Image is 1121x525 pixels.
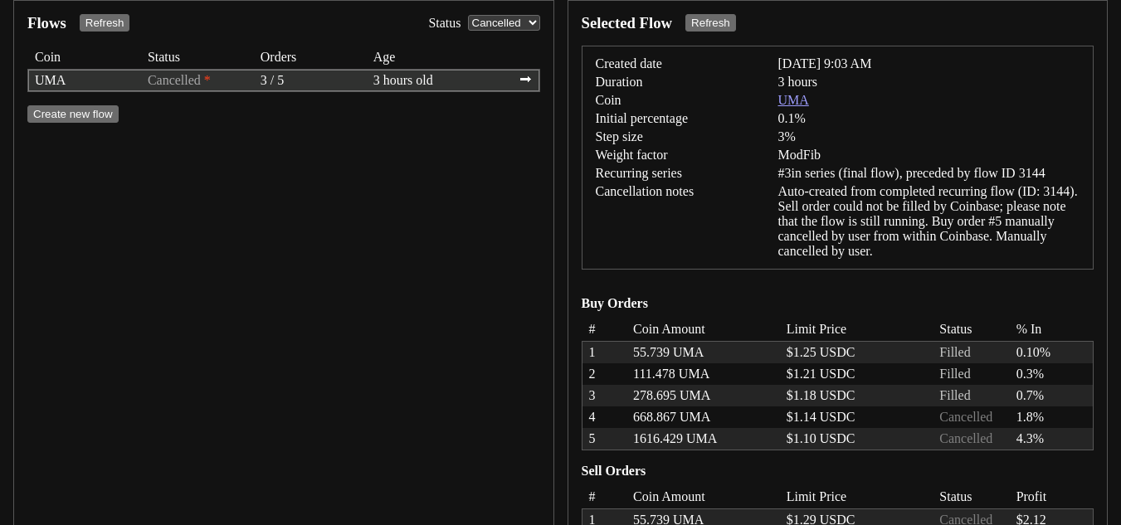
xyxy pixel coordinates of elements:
[778,166,1080,181] div: # 3 in series (final flow) , preceded by flow ID 3144
[787,428,940,450] div: $1.10 USDC
[939,322,1016,337] span: Status
[582,296,1094,311] b: Buy Orders
[633,385,787,406] div: 278.695 UMA
[596,148,745,163] div: Weight factor
[1016,342,1093,363] div: 0.10%
[261,50,360,65] span: Orders
[582,385,634,406] div: 3
[939,385,1016,406] div: Filled
[596,129,745,144] div: Step size
[787,342,940,363] div: $1.25 USDC
[787,385,940,406] div: $1.18 USDC
[582,342,634,363] div: 1
[939,342,1016,363] div: Filled
[787,322,940,337] span: Limit Price
[1016,385,1093,406] div: 0.7%
[778,93,809,108] a: UMA
[633,406,787,428] div: 668.867 UMA
[582,14,673,32] h3: Selected Flow
[939,428,1016,450] div: Cancelled
[778,111,1080,126] div: 0.1 %
[373,73,506,88] div: 3 hours old
[778,148,1080,163] div: ModFib
[35,73,134,88] div: UMA
[939,406,1016,428] div: Cancelled
[261,73,360,88] div: 3 / 5
[596,184,745,259] div: Cancellation notes
[1016,363,1093,385] div: 0.3%
[582,322,634,337] span: #
[778,184,1080,259] div: Auto-created from completed recurring flow (ID: 3144). Sell order could not be filled by Coinbase...
[633,489,787,504] span: Coin Amount
[787,406,940,428] div: $1.14 USDC
[787,363,940,385] div: $1.21 USDC
[1016,428,1093,450] div: 4.3%
[596,75,745,90] div: Duration
[582,464,1094,479] b: Sell Orders
[148,50,247,65] span: Status
[148,73,247,88] div: Cancelled
[596,111,745,126] div: Initial percentage
[778,56,1080,71] div: [DATE] 9:03 AM
[939,489,1016,504] span: Status
[633,342,787,363] div: 55.739 UMA
[27,14,66,32] h3: Flows
[778,129,1080,144] div: 3 %
[596,166,745,181] div: Recurring series
[582,489,634,504] span: #
[596,93,745,108] div: Coin
[633,428,787,450] div: 1616.429 UMA
[685,14,736,32] button: Refresh
[787,489,940,504] span: Limit Price
[582,363,634,385] div: 2
[27,105,119,123] button: Create new flow
[35,50,134,65] span: Coin
[596,56,745,71] div: Created date
[633,363,787,385] div: 111.478 UMA
[582,406,634,428] div: 4
[939,363,1016,385] div: Filled
[633,322,787,337] span: Coin Amount
[1016,322,1093,337] span: % In
[778,75,1080,90] div: 3 hours
[519,73,533,88] div: ⮕
[582,428,634,450] div: 5
[428,16,461,31] span: Status
[373,50,506,65] span: Age
[1016,406,1093,428] div: 1.8%
[1016,489,1093,504] span: Profit
[80,14,130,32] button: Refresh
